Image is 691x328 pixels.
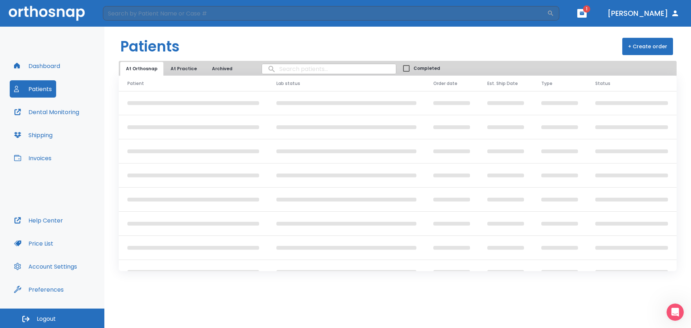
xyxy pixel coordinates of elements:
[120,62,163,76] button: At Orthosnap
[414,65,440,72] span: Completed
[541,80,552,87] span: Type
[583,5,590,13] span: 1
[433,80,457,87] span: Order date
[667,304,684,321] iframe: Intercom live chat
[10,281,68,298] button: Preferences
[10,149,56,167] button: Invoices
[605,7,682,20] button: [PERSON_NAME]
[622,38,673,55] button: + Create order
[120,36,180,57] h1: Patients
[10,103,83,121] button: Dental Monitoring
[165,62,203,76] button: At Practice
[10,57,64,75] button: Dashboard
[103,6,547,21] input: Search by Patient Name or Case #
[487,80,518,87] span: Est. Ship Date
[595,80,610,87] span: Status
[204,62,240,76] button: Archived
[262,62,396,76] input: search
[9,6,85,21] img: Orthosnap
[37,315,56,323] span: Logout
[10,212,67,229] button: Help Center
[276,80,300,87] span: Lab status
[10,235,58,252] button: Price List
[127,80,144,87] span: Patient
[120,62,241,76] div: tabs
[10,80,56,98] button: Patients
[10,258,81,275] button: Account Settings
[10,126,57,144] button: Shipping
